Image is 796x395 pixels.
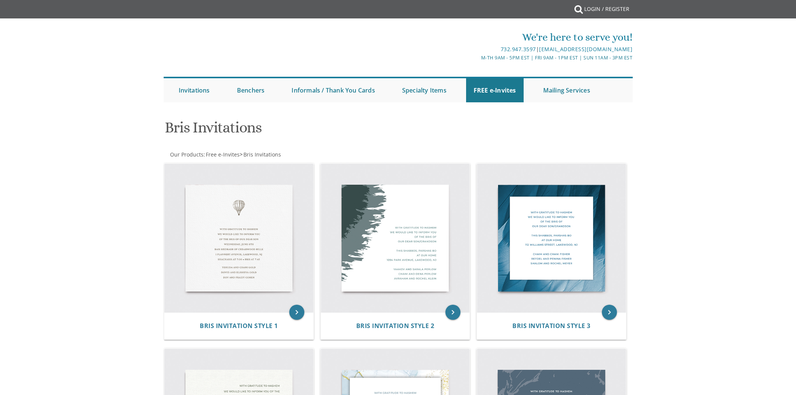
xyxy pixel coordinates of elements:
[164,151,398,158] div: :
[356,322,434,330] a: Bris Invitation Style 2
[169,151,204,158] a: Our Products
[164,164,313,313] img: Bris Invitation Style 1
[321,164,470,313] img: Bris Invitation Style 2
[320,45,632,54] div: |
[205,151,240,158] a: Free e-Invites
[200,322,278,330] a: Bris Invitation Style 1
[320,54,632,62] div: M-Th 9am - 5pm EST | Fri 9am - 1pm EST | Sun 11am - 3pm EST
[240,151,281,158] span: >
[445,305,460,320] a: keyboard_arrow_right
[206,151,240,158] span: Free e-Invites
[466,78,524,102] a: FREE e-Invites
[356,322,434,330] span: Bris Invitation Style 2
[284,78,382,102] a: Informals / Thank You Cards
[512,322,591,330] span: Bris Invitation Style 3
[165,119,472,141] h1: Bris Invitations
[200,322,278,330] span: Bris Invitation Style 1
[539,46,632,53] a: [EMAIL_ADDRESS][DOMAIN_NAME]
[229,78,272,102] a: Benchers
[602,305,617,320] a: keyboard_arrow_right
[477,164,626,313] img: Bris Invitation Style 3
[536,78,598,102] a: Mailing Services
[171,78,217,102] a: Invitations
[395,78,454,102] a: Specialty Items
[501,46,536,53] a: 732.947.3597
[320,30,632,45] div: We're here to serve you!
[512,322,591,330] a: Bris Invitation Style 3
[243,151,281,158] a: Bris Invitations
[289,305,304,320] a: keyboard_arrow_right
